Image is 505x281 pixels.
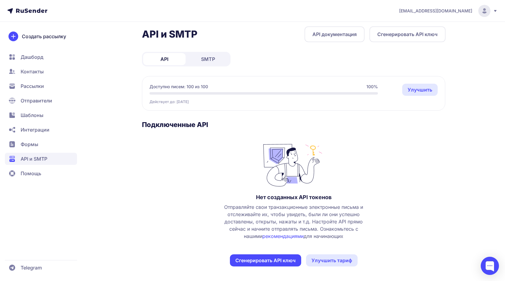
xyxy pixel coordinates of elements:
[21,264,42,271] span: Telegram
[366,84,378,90] span: 100%
[21,126,49,133] span: Интеграции
[369,26,446,42] button: Сгенерировать API ключ
[21,68,44,75] span: Контакты
[218,203,369,240] span: Отправляйте свои транзакционные электронные письма и отслеживайте их, чтобы увидеть, были ли они ...
[21,53,43,61] span: Дашборд
[21,170,41,177] span: Помощь
[399,8,472,14] span: [EMAIL_ADDRESS][DOMAIN_NAME]
[21,141,38,148] span: Формы
[21,97,52,104] span: Отправители
[142,28,197,40] h2: API и SMTP
[402,84,438,96] a: Улучшить
[22,33,66,40] span: Создать рассылку
[5,262,77,274] a: Telegram
[142,120,446,129] h3: Подключенные API
[143,53,186,65] a: API
[187,53,229,65] a: SMTP
[306,254,358,266] a: Улучшить тариф
[305,26,365,42] a: API документация
[150,99,189,104] span: Действует до: [DATE]
[21,155,47,162] span: API и SMTP
[201,55,215,63] span: SMTP
[262,233,304,239] a: рекомендациями
[150,84,208,90] span: Доступно писем: 100 из 100
[160,55,168,63] span: API
[256,194,332,201] h3: Нет созданных API токенов
[230,254,301,266] button: Сгенерировать API ключ
[21,112,43,119] span: Шаблоны
[21,82,44,90] span: Рассылки
[263,141,324,186] img: no_photo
